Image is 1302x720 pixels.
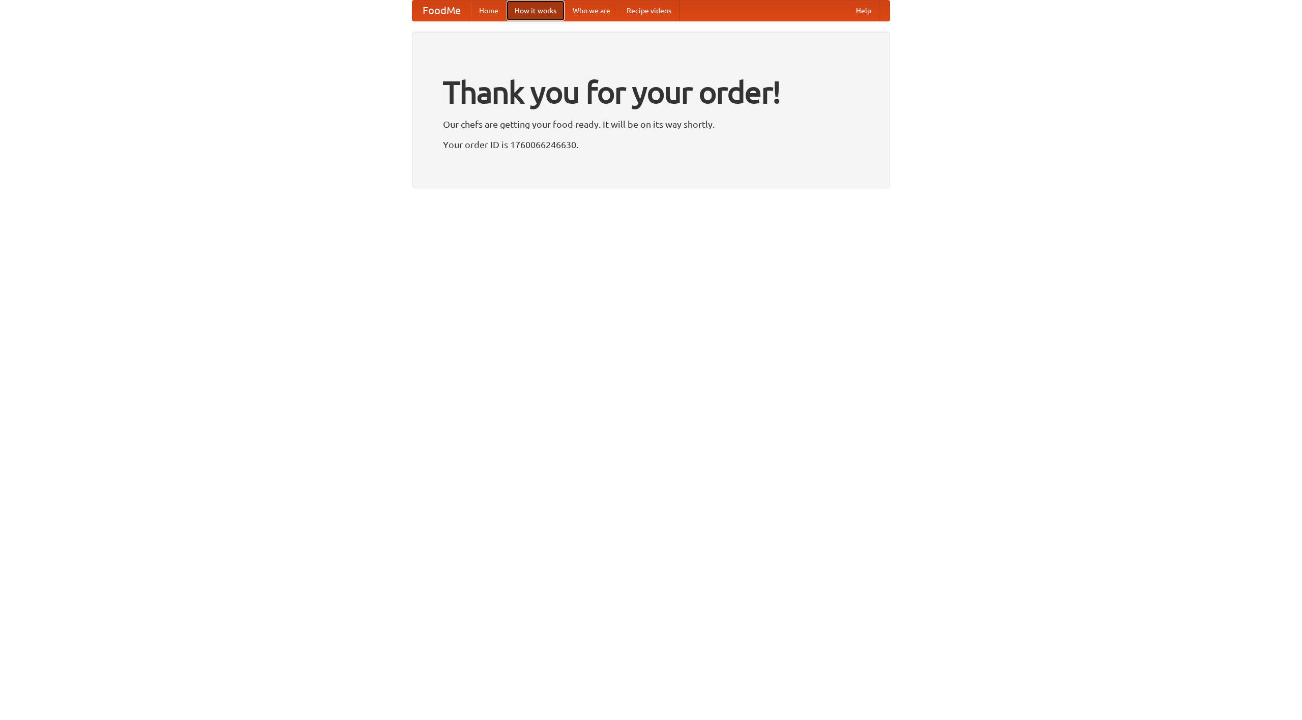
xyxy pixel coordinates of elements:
[565,1,618,21] a: Who we are
[412,1,471,21] a: FoodMe
[443,117,859,132] p: Our chefs are getting your food ready. It will be on its way shortly.
[471,1,507,21] a: Home
[443,68,859,117] h1: Thank you for your order!
[618,1,679,21] a: Recipe videos
[507,1,565,21] a: How it works
[848,1,879,21] a: Help
[443,137,859,152] p: Your order ID is 1760066246630.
